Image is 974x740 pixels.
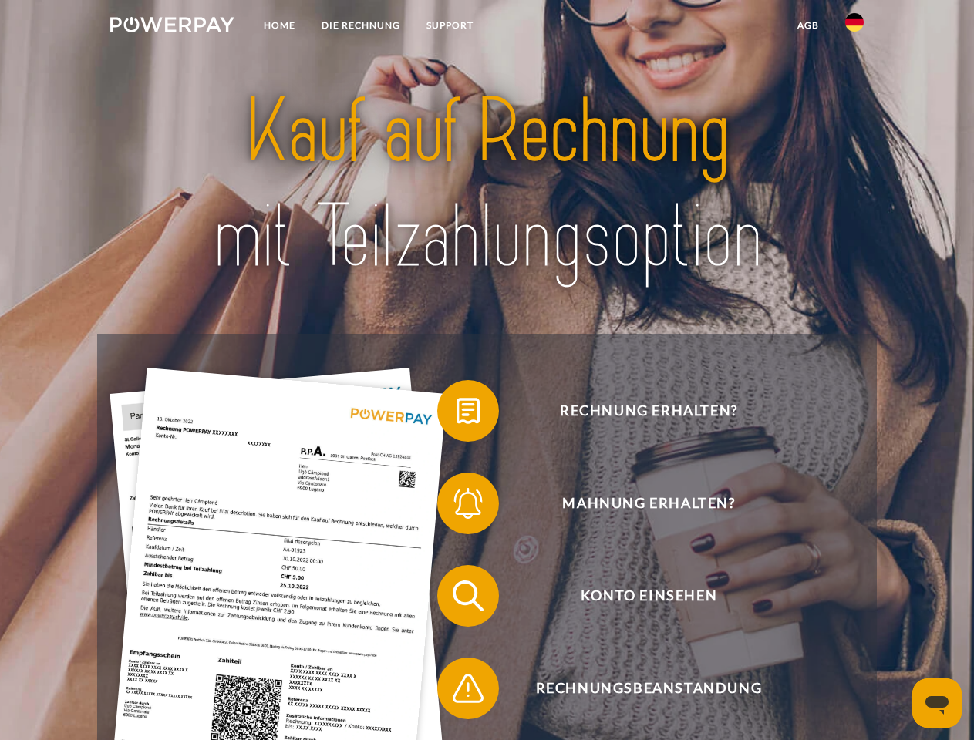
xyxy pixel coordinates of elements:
a: agb [784,12,832,39]
img: qb_bell.svg [449,484,487,523]
span: Rechnung erhalten? [460,380,838,442]
span: Konto einsehen [460,565,838,627]
img: title-powerpay_de.svg [147,74,827,295]
img: qb_search.svg [449,577,487,615]
img: qb_bill.svg [449,392,487,430]
a: Home [251,12,308,39]
img: qb_warning.svg [449,669,487,708]
a: DIE RECHNUNG [308,12,413,39]
span: Mahnung erhalten? [460,473,838,534]
button: Konto einsehen [437,565,838,627]
button: Rechnungsbeanstandung [437,658,838,719]
a: SUPPORT [413,12,487,39]
span: Rechnungsbeanstandung [460,658,838,719]
button: Mahnung erhalten? [437,473,838,534]
img: logo-powerpay-white.svg [110,17,234,32]
img: de [845,13,864,32]
button: Rechnung erhalten? [437,380,838,442]
iframe: Schaltfläche zum Öffnen des Messaging-Fensters [912,678,962,728]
